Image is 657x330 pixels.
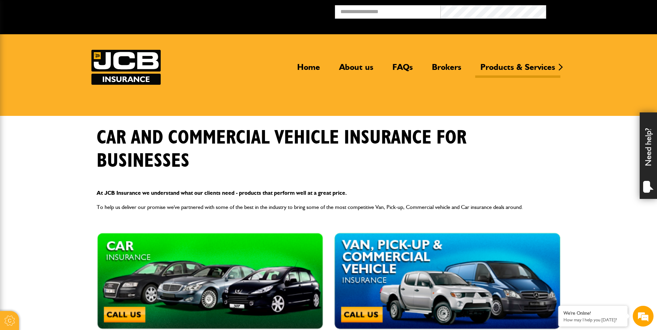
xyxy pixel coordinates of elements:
p: How may I help you today? [563,317,622,322]
a: Brokers [427,62,467,78]
a: Home [292,62,325,78]
img: JCB Insurance Services logo [91,50,161,85]
a: About us [334,62,379,78]
img: Car insurance [97,233,323,330]
img: Van insurance [334,233,561,330]
h1: Car and commercial vehicle insurance for businesses [97,126,561,173]
p: At JCB Insurance we understand what our clients need - products that perform well at a great price. [97,189,561,198]
a: Products & Services [475,62,560,78]
a: JCB Insurance Services [91,50,161,85]
p: To help us deliver our promise we've partnered with some of the best in the industry to bring som... [97,203,561,212]
div: Need help? [640,112,657,199]
button: Broker Login [546,5,652,16]
a: FAQs [387,62,418,78]
div: We're Online! [563,310,622,316]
